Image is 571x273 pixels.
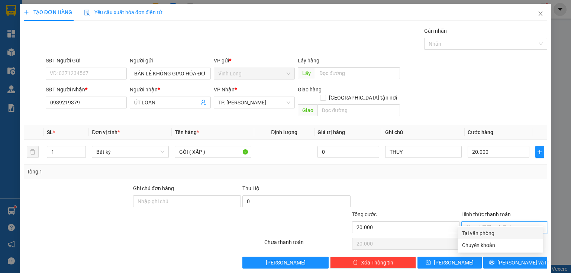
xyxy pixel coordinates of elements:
span: printer [489,260,494,266]
span: Gửi: [6,7,18,15]
span: Nhận: [71,7,89,15]
span: Định lượng [271,129,297,135]
span: plus [536,149,544,155]
span: Tên hàng [175,129,199,135]
span: Yêu cầu xuất hóa đơn điện tử [84,9,162,15]
span: Lấy hàng [298,58,319,64]
div: TP. [PERSON_NAME] [71,6,130,24]
th: Ghi chú [382,125,465,140]
span: Bất kỳ [96,146,164,157]
button: save[PERSON_NAME] [417,257,482,269]
label: Ghi chú đơn hàng [133,185,174,191]
span: save [426,260,431,266]
button: plus [535,146,544,158]
span: Vĩnh Long [218,68,290,79]
input: Ghi chú đơn hàng [133,195,241,207]
span: Lấy [298,67,315,79]
input: Dọc đường [317,104,400,116]
div: Chuyển khoản [462,241,539,249]
button: delete [27,146,39,158]
input: 0 [317,146,379,158]
span: [PERSON_NAME] và In [497,259,549,267]
span: user-add [200,100,206,105]
span: Thu Hộ [242,185,259,191]
span: plus [24,10,29,15]
span: Đơn vị tính [92,129,120,135]
img: icon [84,10,90,16]
div: Người nhận [130,85,211,94]
span: delete [353,260,358,266]
div: [PERSON_NAME] [6,15,66,24]
label: Gán nhãn [424,28,447,34]
label: Hình thức thanh toán [461,211,511,217]
span: close [538,11,543,17]
span: Giao [298,104,317,116]
span: [PERSON_NAME] [434,259,474,267]
div: SĐT Người Nhận [46,85,127,94]
div: Vĩnh Long [6,6,66,15]
div: Tổng: 1 [27,168,221,176]
div: Chưa thanh toán [264,238,351,251]
span: Tổng cước [352,211,377,217]
div: SĐT Người Gửi [46,56,127,65]
div: Tại văn phòng [462,229,539,237]
span: Cước hàng [468,129,493,135]
button: deleteXóa Thông tin [330,257,416,269]
span: Xóa Thông tin [361,259,393,267]
span: Giao hàng [298,87,322,92]
span: TẠO ĐƠN HÀNG [24,9,72,15]
input: Dọc đường [315,67,400,79]
button: [PERSON_NAME] [242,257,328,269]
button: printer[PERSON_NAME] và In [483,257,548,269]
span: Giá trị hàng [317,129,345,135]
span: [PERSON_NAME] [266,259,306,267]
div: Người gửi [130,56,211,65]
span: VP Nhận [214,87,235,92]
div: VP gửi [214,56,295,65]
div: SANG [71,24,130,33]
span: Thu rồi : [6,49,29,56]
span: SL [47,129,53,135]
input: Ghi Chú [385,146,462,158]
span: TP. Hồ Chí Minh [218,97,290,108]
div: 0939606868 [6,24,66,35]
div: 50.000 [6,48,67,57]
button: Close [530,4,551,25]
div: 09155555202 [71,33,130,43]
input: VD: Bàn, Ghế [175,146,251,158]
span: [GEOGRAPHIC_DATA] tận nơi [326,94,400,102]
